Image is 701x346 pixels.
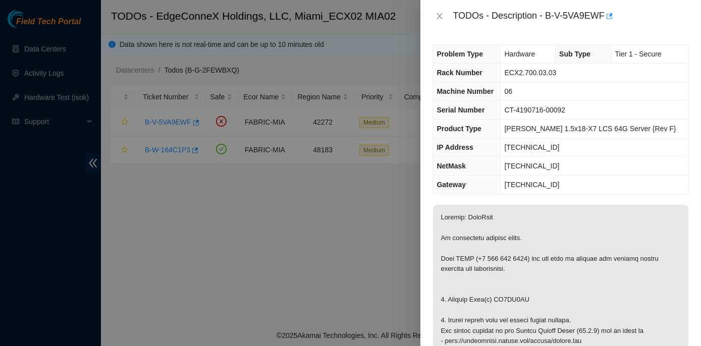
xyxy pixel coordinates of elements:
[504,162,559,170] span: [TECHNICAL_ID]
[615,50,662,58] span: Tier 1 - Secure
[437,87,494,95] span: Machine Number
[437,143,473,151] span: IP Address
[504,181,559,189] span: [TECHNICAL_ID]
[437,69,482,77] span: Rack Number
[504,69,556,77] span: ECX2.700.03.03
[453,8,689,24] div: TODOs - Description - B-V-5VA9EWF
[504,87,512,95] span: 06
[559,50,590,58] span: Sub Type
[504,143,559,151] span: [TECHNICAL_ID]
[504,125,676,133] span: [PERSON_NAME] 1.5x18-X7 LCS 64G Server {Rev F}
[437,181,466,189] span: Gateway
[437,106,484,114] span: Serial Number
[437,162,466,170] span: NetMask
[504,50,535,58] span: Hardware
[437,50,483,58] span: Problem Type
[504,106,565,114] span: CT-4190716-00092
[433,12,447,21] button: Close
[437,125,481,133] span: Product Type
[436,12,444,20] span: close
